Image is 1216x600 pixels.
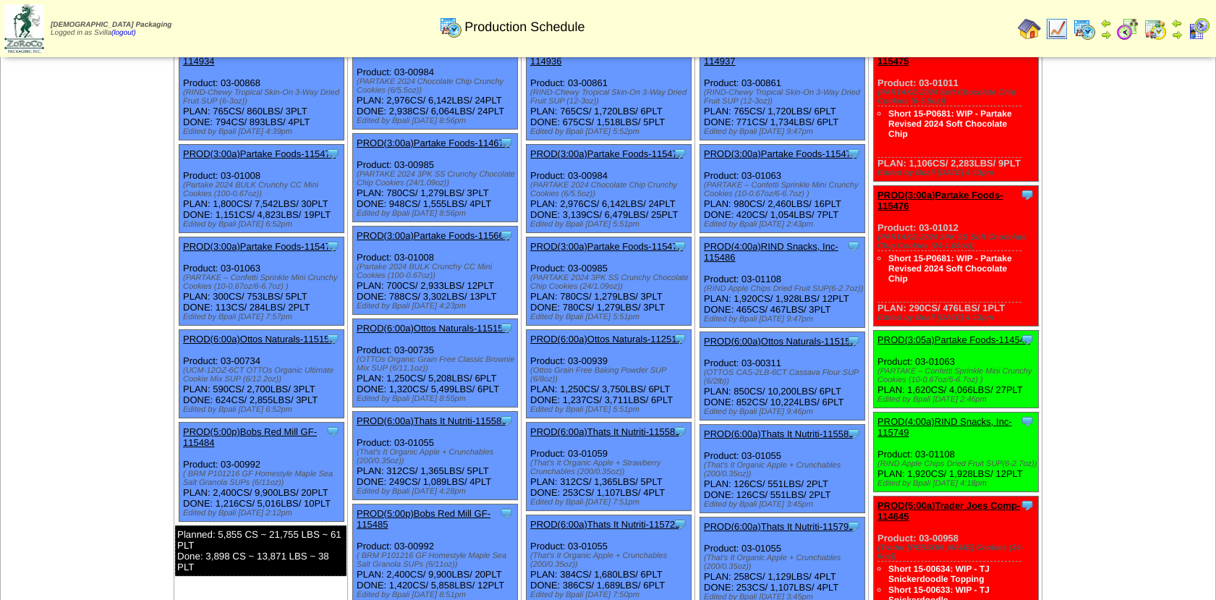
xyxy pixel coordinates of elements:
img: calendarprod.gif [439,15,462,38]
img: Tooltip [673,517,687,531]
img: Tooltip [673,331,687,346]
div: Edited by Bpali [DATE] 9:46pm [704,407,864,416]
span: Production Schedule [464,20,584,35]
a: PROD(3:00a)Partake Foods-115470 [183,148,336,159]
a: PROD(4:00a)RIND Snacks, Inc-115749 [877,416,1012,438]
div: Edited by Bpali [DATE] 8:56pm [357,117,517,125]
div: Product: 03-00861 PLAN: 765CS / 1,720LBS / 6PLT DONE: 771CS / 1,734LBS / 6PLT [700,41,865,140]
img: Tooltip [846,239,861,253]
img: Tooltip [1020,414,1034,428]
div: (UCM-12OZ-6CT OTTOs Organic Ultimate Cookie Mix SUP (6/12.2oz)) [183,366,344,384]
div: Edited by Bpali [DATE] 3:45pm [704,500,864,509]
img: Tooltip [499,413,514,428]
img: arrowleft.gif [1100,17,1112,29]
img: Tooltip [1020,498,1034,512]
span: [DEMOGRAPHIC_DATA] Packaging [51,21,171,29]
img: Tooltip [499,135,514,150]
a: PROD(3:00a)Partake Foods-114675 [357,138,509,148]
img: Tooltip [326,424,340,439]
a: PROD(5:00p)Bobs Red Mill GF-115485 [357,508,490,530]
a: Short 15-P0681: WIP - Partake Revised 2024 Soft Chocolate Chip [888,109,1012,139]
div: (OTTOs Organic Grain Free Classic Brownie Mix SUP (6/11.1oz)) [357,355,517,373]
div: Product: 03-00868 PLAN: 765CS / 860LBS / 3PLT DONE: 794CS / 893LBS / 4PLT [179,41,344,140]
div: Edited by Bpali [DATE] 6:52pm [183,405,344,414]
a: PROD(6:00a)Ottos Naturals-115154 [357,323,509,334]
div: (PARTAKE 2024 Chocolate Chip Crunchy Cookies (6/5.5oz)) [357,77,517,95]
img: Tooltip [846,146,861,161]
div: (Partake 2024 BULK Crunchy CC Mini Cookies (100-0.67oz)) [357,263,517,280]
img: Tooltip [846,426,861,441]
div: (That's It Organic Apple + Crunchables (200/0.35oz)) [357,448,517,465]
a: PROD(6:00a)Thats It Nutriti-115581 [530,426,680,437]
img: home.gif [1018,17,1041,41]
img: zoroco-logo-small.webp [4,4,44,53]
div: Edited by Bpali [DATE] 4:23pm [357,302,517,310]
div: (PARTAKE-2024 Soft Chocolate Chip Cookies (6-5.5oz)) [877,88,1038,106]
div: (RIND-Chewy Tropical Skin-On 3-Way Dried Fruit SUP (12-3oz)) [530,88,691,106]
div: Product: 03-00985 PLAN: 780CS / 1,279LBS / 3PLT DONE: 948CS / 1,555LBS / 4PLT [353,134,518,222]
div: Product: 03-01063 PLAN: 980CS / 2,460LBS / 16PLT DONE: 420CS / 1,054LBS / 7PLT [700,145,865,233]
img: Tooltip [673,239,687,253]
a: PROD(6:00a)Ottos Naturals-112519 [530,334,682,345]
div: Edited by Bpali [DATE] 8:55pm [357,394,517,403]
div: (PARTAKE 2024 3PK SS Crunchy Chocolate Chip Cookies (24/1.09oz)) [357,170,517,187]
div: Product: 03-01055 PLAN: 126CS / 551LBS / 2PLT DONE: 126CS / 551LBS / 2PLT [700,425,865,513]
a: PROD(6:00a)Thats It Nutriti-115580 [357,415,506,426]
div: (RIND-Chewy Tropical Skin-On 3-Way Dried Fruit SUP (12-3oz)) [704,88,864,106]
a: PROD(3:00a)Partake Foods-115474 [704,148,856,159]
div: Product: 03-00311 PLAN: 850CS / 10,200LBS / 6PLT DONE: 852CS / 10,224LBS / 6PLT [700,332,865,421]
a: PROD(6:00a)Thats It Nutriti-115582 [704,428,854,439]
img: calendarblend.gif [1116,17,1139,41]
div: (That's It Organic Apple + Strawberry Crunchables (200/0.35oz)) [530,459,691,476]
img: Tooltip [1020,187,1034,202]
a: PROD(3:00a)Partake Foods-115476 [877,190,1003,211]
img: arrowright.gif [1171,29,1183,41]
div: Edited by Bpali [DATE] 5:52pm [530,127,691,136]
div: (That's It Organic Apple + Crunchables (200/0.35oz)) [704,554,864,571]
div: Edited by Bpali [DATE] 4:18pm [877,479,1038,488]
span: Logged in as Svilla [51,21,171,37]
img: calendarprod.gif [1073,17,1096,41]
img: Tooltip [673,146,687,161]
div: Edited by Bpali [DATE] 4:28pm [357,487,517,496]
div: (PARTAKE 2024 3PK SS Crunchy Chocolate Chip Cookies (24/1.09oz)) [530,274,691,291]
img: Tooltip [673,424,687,439]
img: Tooltip [326,331,340,346]
div: Product: 03-00985 PLAN: 780CS / 1,279LBS / 3PLT DONE: 780CS / 1,279LBS / 3PLT [527,237,692,326]
div: Edited by Bpali [DATE] 2:43pm [704,220,864,229]
div: Product: 03-00984 PLAN: 2,976CS / 6,142LBS / 24PLT DONE: 3,139CS / 6,479LBS / 25PLT [527,145,692,233]
div: Product: 03-01059 PLAN: 312CS / 1,365LBS / 5PLT DONE: 253CS / 1,107LBS / 4PLT [527,423,692,511]
div: (PARTAKE 2024 Chocolate Chip Crunchy Cookies (6/5.5oz)) [530,181,691,198]
div: Product: 03-01108 PLAN: 1,920CS / 1,928LBS / 12PLT DONE: 465CS / 467LBS / 3PLT [700,237,865,328]
div: Edited by Bpali [DATE] 2:12pm [183,509,344,517]
div: Edited by Bpali [DATE] 5:51pm [530,220,691,229]
div: Product: 03-01008 PLAN: 700CS / 2,933LBS / 12PLT DONE: 788CS / 3,302LBS / 13PLT [353,227,518,315]
div: Edited by Bpali [DATE] 8:56pm [357,209,517,218]
div: Product: 03-01008 PLAN: 1,800CS / 7,542LBS / 30PLT DONE: 1,151CS / 4,823LBS / 19PLT [179,145,344,233]
div: ( BRM P101216 GF Homestyle Maple Sea Salt Granola SUPs (6/11oz)) [357,552,517,569]
div: (Partake 2024 BULK Crunchy CC Mini Cookies (100-0.67oz)) [183,181,344,198]
div: Edited by Bpali [DATE] 9:47pm [704,127,864,136]
div: (PARTAKE – Confetti Sprinkle Mini Crunchy Cookies (10-0.67oz/6-6.7oz) ) [183,274,344,291]
img: calendarcustomer.gif [1187,17,1210,41]
img: Tooltip [846,334,861,348]
div: Edited by Bpali [DATE] 6:52pm [183,220,344,229]
div: (OTTOS CAS-2LB-6CT Cassava Flour SUP (6/2lb)) [704,368,864,386]
a: PROD(3:00a)Partake Foods-115473 [183,241,336,252]
div: Edited by Bpali [DATE] 7:50pm [530,591,691,599]
div: (That's It Organic Apple + Crunchables (200/0.35oz)) [704,461,864,478]
a: PROD(3:00a)Partake Foods-115667 [357,230,509,241]
div: (PARTAKE-2024 3PK SS Soft Chocolate Chip Cookies (24-1.09oz)) [877,233,1038,250]
img: Tooltip [499,321,514,335]
a: PROD(6:00a)Ottos Naturals-115153 [183,334,335,345]
a: PROD(6:00a)Thats It Nutriti-115722 [530,519,680,530]
div: Product: 03-01108 PLAN: 1,920CS / 1,928LBS / 12PLT [874,413,1039,492]
div: Product: 03-01012 PLAN: 290CS / 476LBS / 1PLT [874,186,1039,326]
div: Edited by Bpali [DATE] 5:51pm [530,405,691,414]
div: Product: 03-00861 PLAN: 765CS / 1,720LBS / 6PLT DONE: 675CS / 1,518LBS / 5PLT [527,41,692,140]
a: PROD(4:00a)RIND Snacks, Inc-115486 [704,241,838,263]
div: Edited by Bpali [DATE] 4:39pm [183,127,344,136]
div: Edited by Bpali [DATE] 9:47pm [704,315,864,324]
img: arrowleft.gif [1171,17,1183,29]
div: Edited by Bpali [DATE] 7:51pm [530,498,691,507]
